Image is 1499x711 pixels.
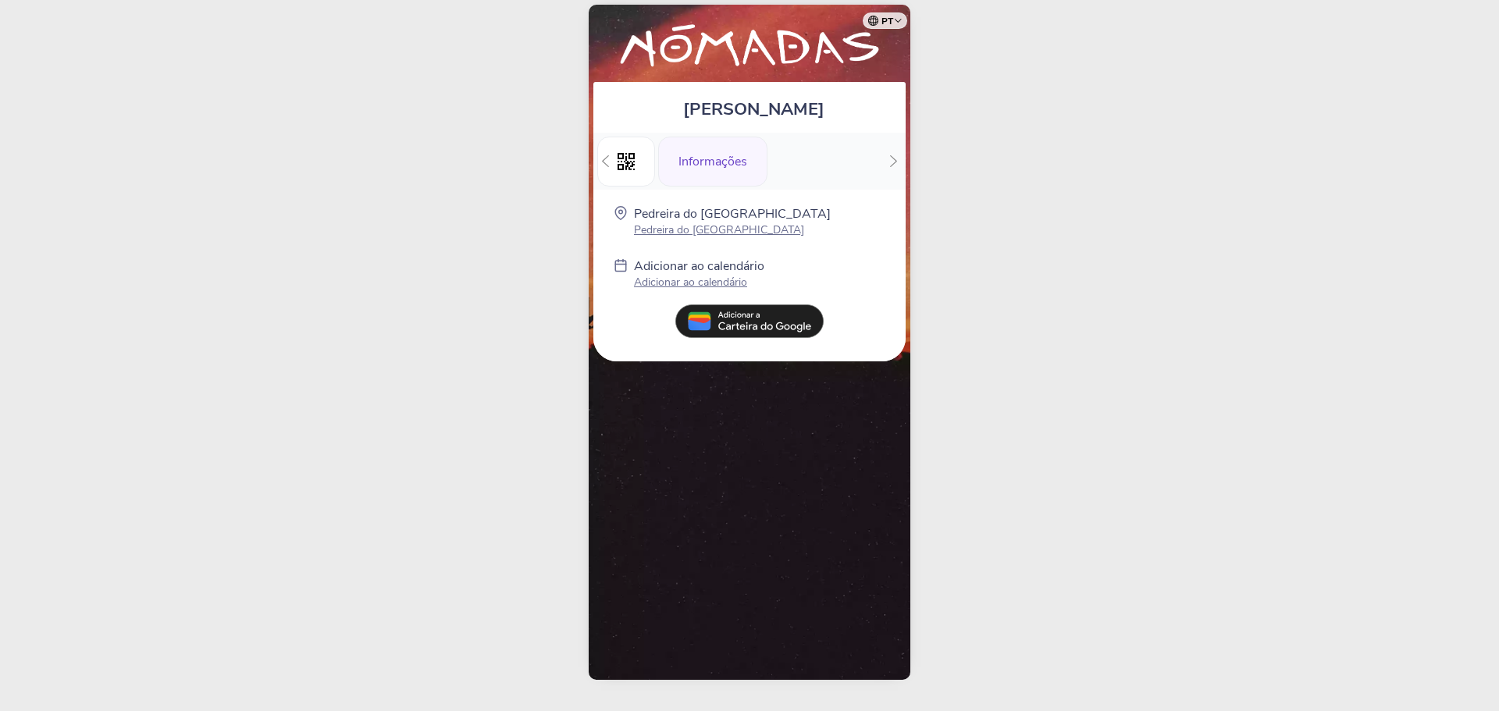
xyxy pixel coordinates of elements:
img: Nómadas Festival (4th Edition) [601,20,898,74]
p: Adicionar ao calendário [634,275,764,290]
a: Adicionar ao calendário Adicionar ao calendário [634,258,764,293]
a: Pedreira do [GEOGRAPHIC_DATA] Pedreira do [GEOGRAPHIC_DATA] [634,205,831,237]
p: Adicionar ao calendário [634,258,764,275]
p: Pedreira do [GEOGRAPHIC_DATA] [634,222,831,237]
span: [PERSON_NAME] [683,98,824,121]
div: Informações [658,137,767,187]
img: pt_add_to_google_wallet.13e59062.svg [675,304,824,339]
p: Pedreira do [GEOGRAPHIC_DATA] [634,205,831,222]
a: Informações [658,151,767,169]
